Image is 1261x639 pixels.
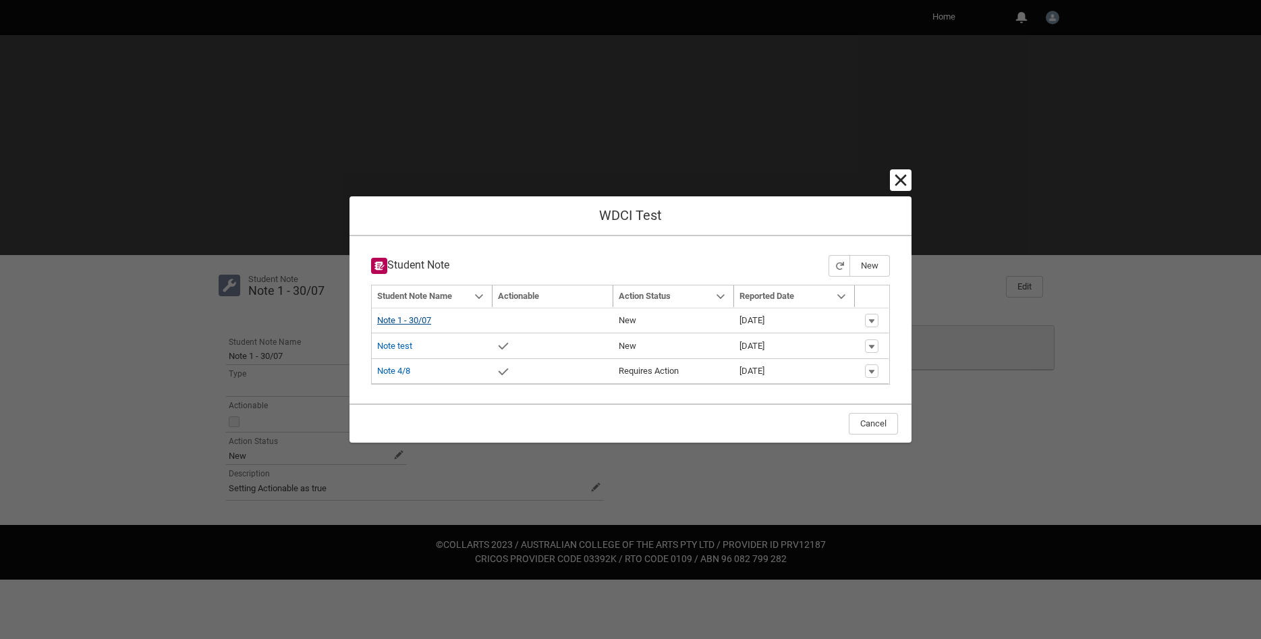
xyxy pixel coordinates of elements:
[371,258,449,274] h3: Student Note
[849,255,890,277] button: New
[377,315,431,325] a: Note 1 - 30/07
[619,341,636,351] lightning-base-formatted-text: New
[377,341,412,351] a: Note test
[377,366,410,376] a: Note 4/8
[892,171,909,189] button: Cancel and close
[739,315,764,325] lightning-formatted-date-time: [DATE]
[739,366,764,376] lightning-formatted-date-time: [DATE]
[619,366,679,376] lightning-base-formatted-text: Requires Action
[829,255,850,277] button: Refresh
[360,207,901,224] h1: WDCI Test
[739,341,764,351] lightning-formatted-date-time: [DATE]
[849,413,898,435] button: Cancel
[619,315,636,325] lightning-base-formatted-text: New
